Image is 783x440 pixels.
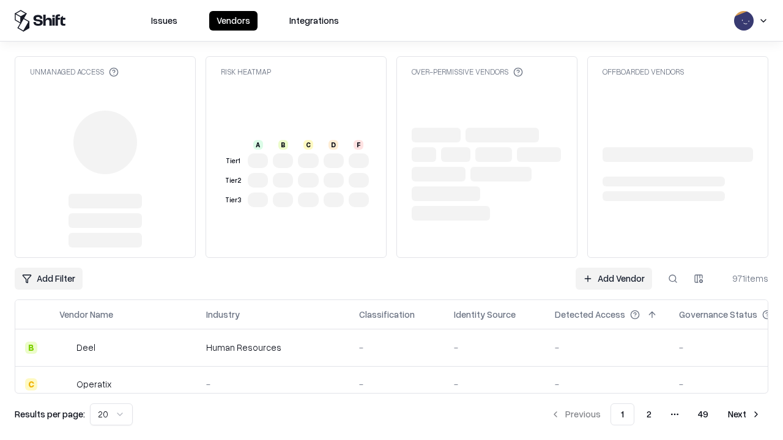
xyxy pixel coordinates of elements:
div: Detected Access [555,308,625,321]
div: Tier 2 [223,175,243,186]
div: C [303,140,313,150]
button: 2 [637,403,661,425]
div: - [206,378,340,391]
nav: pagination [543,403,768,425]
div: - [359,341,434,354]
div: - [359,378,434,391]
div: Vendor Name [59,308,113,321]
div: Identity Source [454,308,516,321]
div: Tier 3 [223,195,243,205]
div: C [25,378,37,391]
button: 1 [610,403,634,425]
div: Over-Permissive Vendors [412,67,523,77]
img: Deel [59,342,72,354]
div: A [253,140,263,150]
div: - [454,341,535,354]
div: Industry [206,308,240,321]
div: F [354,140,363,150]
div: Risk Heatmap [221,67,271,77]
div: - [555,378,659,391]
div: - [555,341,659,354]
button: 49 [688,403,718,425]
a: Add Vendor [576,268,652,290]
div: - [454,378,535,391]
button: Integrations [282,11,346,31]
div: Deel [76,341,95,354]
div: Tier 1 [223,156,243,166]
div: D [328,140,338,150]
div: Human Resources [206,341,340,354]
div: Offboarded Vendors [603,67,684,77]
div: Operatix [76,378,111,391]
div: 971 items [719,272,768,285]
div: Unmanaged Access [30,67,119,77]
img: Operatix [59,378,72,391]
button: Vendors [209,11,258,31]
button: Issues [144,11,185,31]
div: B [278,140,288,150]
div: Classification [359,308,415,321]
div: B [25,342,37,354]
button: Next [721,403,768,425]
p: Results per page: [15,408,85,420]
button: Add Filter [15,268,83,290]
div: Governance Status [679,308,757,321]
